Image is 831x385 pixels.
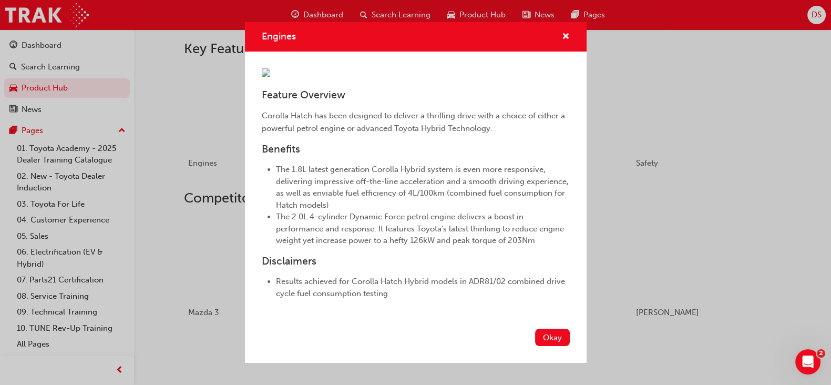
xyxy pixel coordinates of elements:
span: Engines [262,31,296,42]
h3: Benefits [262,143,570,155]
span: cross-icon [562,33,570,42]
li: The 2.0L 4-cylinder Dynamic Force petrol engine delivers a boost in performance and response. It ... [276,211,570,247]
img: 0937c21e-09ec-474c-ba15-17193e921329.jpg [262,68,270,77]
h3: Disclaimers [262,255,570,267]
li: The 1.8L latest generation Corolla Hybrid system is even more responsive, delivering impressive o... [276,164,570,211]
li: Results achieved for Corolla Hatch Hybrid models in ADR81/02 combined drive cycle fuel consumptio... [276,276,570,299]
div: Engines [245,22,587,363]
button: Okay [535,329,570,346]
button: cross-icon [562,31,570,44]
h3: Feature Overview [262,89,570,101]
iframe: Intercom live chat [795,349,820,374]
span: Corolla Hatch has been designed to deliver a thrilling drive with a choice of either a powerful p... [262,111,567,133]
span: 2 [817,349,825,358]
